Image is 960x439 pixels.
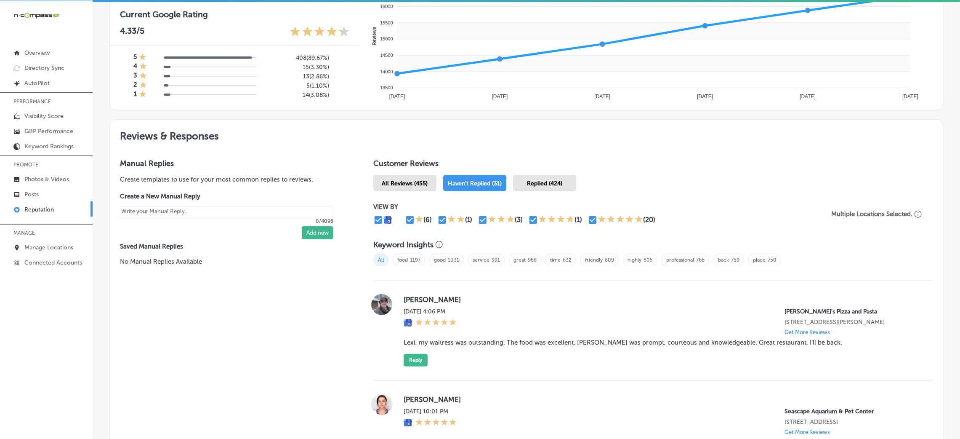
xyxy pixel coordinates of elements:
a: food [397,257,408,263]
a: 809 [605,257,614,263]
tspan: [DATE] [389,94,405,99]
h5: 15 ( 3.30% ) [263,64,330,71]
label: Create a New Manual Reply [120,193,333,200]
label: [DATE] 10:01 PM [404,408,457,415]
p: Seascape Aquarium & Pet Center [784,408,919,415]
img: 660ab0bf-5cc7-4cb8-ba1c-48b5ae0f18e60NCTV_CLogo_TV_Black_-500x88.png [13,11,60,19]
p: VIEW BY [373,203,821,211]
tspan: 14500 [380,53,393,58]
button: Reply [404,354,428,367]
div: 5 Stars [415,418,457,428]
p: Visibility Score [24,112,64,120]
p: 0/4096 [120,218,333,224]
tspan: [DATE] [800,94,816,99]
p: Get More Reviews [784,329,830,335]
a: 1197 [410,257,420,263]
blockquote: Lexi, my waitress was outstanding. The food was excellent. [PERSON_NAME] was prompt, courteous an... [404,339,919,346]
p: 1560 Woodlane Dr [784,319,919,326]
a: professional [666,257,694,263]
p: GBP Performance [24,128,73,135]
h3: Keyword Insights [373,240,433,249]
p: Reputation [24,206,54,213]
h4: 4 [133,62,137,72]
a: 759 [731,257,739,263]
div: (6) [423,216,432,224]
a: highly [628,257,641,263]
span: All Reviews (455) [382,180,428,187]
h1: Customer Reviews [373,159,933,171]
textarea: Create your Quick Reply [120,206,333,218]
a: 805 [644,257,653,263]
tspan: 15000 [380,36,393,41]
h4: 3 [133,72,137,81]
a: time [550,257,561,263]
a: friendly [585,257,603,263]
a: 991 [492,257,500,263]
tspan: 13500 [380,85,393,90]
tspan: [DATE] [697,94,713,99]
p: Connected Accounts [24,259,82,266]
p: Overview [24,49,50,56]
div: 1 Star [415,215,423,225]
label: [DATE] 4:06 PM [404,308,457,315]
p: Photos & Videos [24,176,69,183]
p: Ronnally's Pizza and Pasta [784,308,919,315]
p: Posts [24,191,39,198]
div: 2 Stars [447,215,465,225]
p: Multiple Locations Selected. [831,210,912,218]
h5: 5 ( 1.10% ) [263,82,330,89]
div: 1 Star [139,81,147,90]
span: Haven't Replied (31) [448,180,502,187]
p: No Manual Replies Available [120,257,346,266]
div: (3) [515,216,523,224]
a: back [718,257,729,263]
tspan: [DATE] [594,94,610,99]
p: 2162 Gulf Gate Dr [784,418,919,426]
tspan: [DATE] [902,94,918,99]
div: 4.33 Stars [290,26,350,39]
a: 766 [696,257,705,263]
a: 832 [563,257,572,263]
a: 750 [768,257,777,263]
tspan: [DATE] [492,94,508,99]
h3: Current Google Rating [120,9,350,19]
p: Manage Locations [24,244,73,251]
div: 1 Star [139,90,146,99]
label: [PERSON_NAME] [404,395,919,404]
p: AutoPilot [24,80,50,87]
h4: 2 [133,81,137,90]
tspan: 15500 [380,20,393,25]
div: 1 Star [139,62,147,72]
div: 5 Stars [415,319,457,328]
a: 968 [528,257,537,263]
div: (1) [465,216,473,224]
h5: 14 ( 3.08% ) [263,91,330,99]
div: (1) [574,216,582,224]
p: Keyword Rankings [24,143,74,150]
a: place [753,257,766,263]
label: Saved Manual Replies [120,243,346,250]
p: Directory Sync [24,64,64,72]
a: good [434,257,446,263]
div: 3 Stars [488,215,515,225]
div: (20) [643,216,655,224]
h4: 1 [134,90,137,99]
tspan: 16000 [380,4,393,9]
span: Replied (424) [527,180,562,187]
div: 4 Stars [538,215,574,225]
a: service [473,257,489,263]
p: 4.33 /5 [120,26,144,39]
text: Reviews [371,27,376,46]
a: great [513,257,526,263]
p: Create templates to use for your most common replies to reviews. [120,175,346,184]
h4: 5 [133,53,137,62]
label: [PERSON_NAME] [404,295,919,304]
a: 1031 [448,257,459,263]
h2: Reviews & Responses [110,120,943,149]
button: Add new [302,226,333,239]
tspan: 14000 [380,69,393,74]
p: Get More Reviews [784,429,830,435]
h5: 13 ( 2.86% ) [263,73,330,80]
div: 1 Star [139,72,147,81]
span: All [373,254,388,266]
